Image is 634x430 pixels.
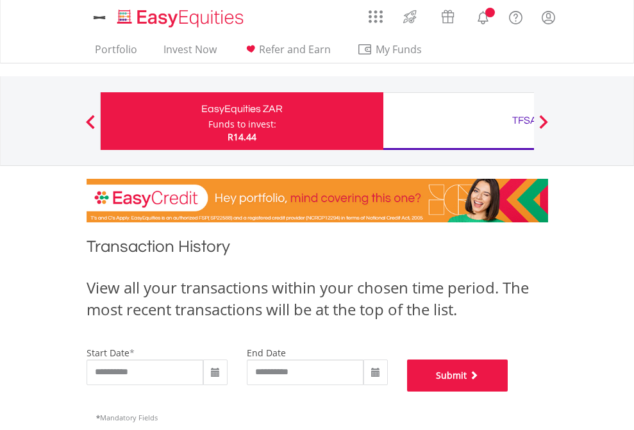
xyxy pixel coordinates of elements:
[407,360,508,392] button: Submit
[208,118,276,131] div: Funds to invest:
[357,41,441,58] span: My Funds
[108,100,376,118] div: EasyEquities ZAR
[90,43,142,63] a: Portfolio
[499,3,532,29] a: FAQ's and Support
[87,179,548,222] img: EasyCredit Promotion Banner
[158,43,222,63] a: Invest Now
[437,6,458,27] img: vouchers-v2.svg
[532,3,565,31] a: My Profile
[247,347,286,359] label: end date
[87,277,548,321] div: View all your transactions within your chosen time period. The most recent transactions will be a...
[369,10,383,24] img: grid-menu-icon.svg
[238,43,336,63] a: Refer and Earn
[259,42,331,56] span: Refer and Earn
[531,121,556,134] button: Next
[467,3,499,29] a: Notifications
[78,121,103,134] button: Previous
[399,6,421,27] img: thrive-v2.svg
[360,3,391,24] a: AppsGrid
[115,8,249,29] img: EasyEquities_Logo.png
[96,413,158,422] span: Mandatory Fields
[87,347,129,359] label: start date
[87,235,548,264] h1: Transaction History
[112,3,249,29] a: Home page
[429,3,467,27] a: Vouchers
[228,131,256,143] span: R14.44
